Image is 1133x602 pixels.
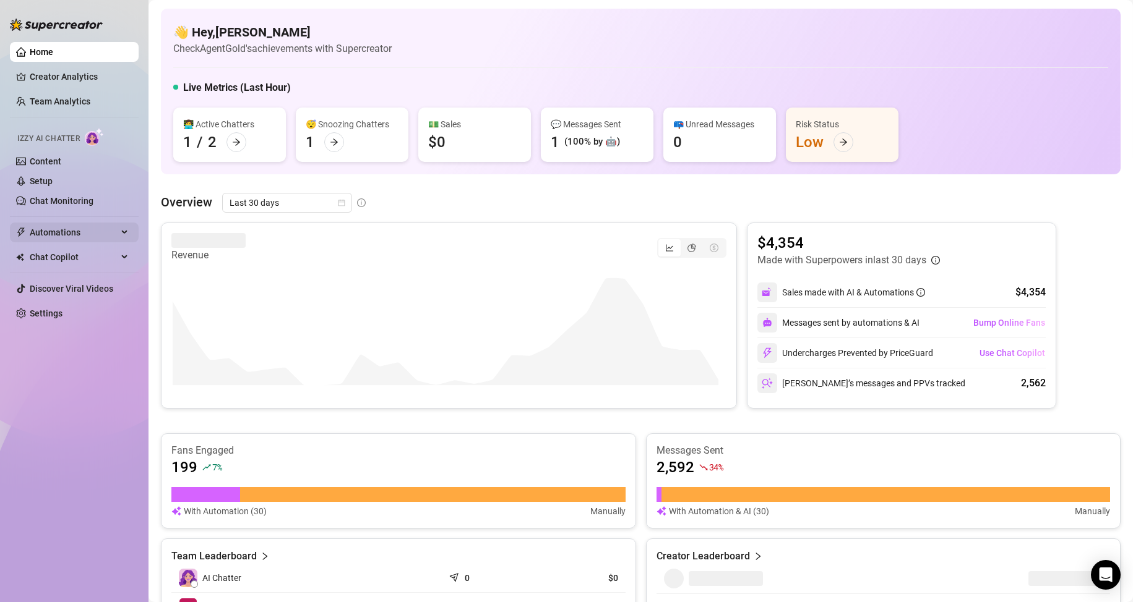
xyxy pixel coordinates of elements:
[202,463,211,472] span: rise
[202,571,241,585] span: AI Chatter
[657,238,726,258] div: segmented control
[665,244,674,252] span: line-chart
[980,348,1045,358] span: Use Chat Copilot
[171,457,197,477] article: 199
[782,286,925,299] div: Sales made with AI & Automations
[208,132,217,152] div: 2
[1021,376,1046,391] div: 2,562
[465,572,470,584] article: 0
[10,19,103,31] img: logo-BBDzfeDw.svg
[184,504,267,518] article: With Automation (30)
[916,288,925,297] span: info-circle
[657,457,694,477] article: 2,592
[428,117,521,131] div: 💵 Sales
[357,198,366,207] span: info-circle
[973,313,1046,333] button: Bump Online Fans
[762,318,772,328] img: svg%3e
[757,233,940,253] article: $4,354
[232,138,241,146] span: arrow-right
[30,156,61,166] a: Content
[17,133,80,145] span: Izzy AI Chatter
[757,373,965,393] div: [PERSON_NAME]’s messages and PPVs tracked
[754,549,762,564] span: right
[673,117,766,131] div: 📪 Unread Messages
[30,176,53,186] a: Setup
[161,193,212,211] article: Overview
[590,504,626,518] article: Manually
[330,138,338,146] span: arrow-right
[931,256,940,265] span: info-circle
[657,444,1111,457] article: Messages Sent
[30,223,118,242] span: Automations
[261,549,269,564] span: right
[551,117,644,131] div: 💬 Messages Sent
[306,132,314,152] div: 1
[673,132,682,152] div: 0
[338,199,345,206] span: calendar
[1075,504,1110,518] article: Manually
[171,248,246,263] article: Revenue
[1015,285,1046,300] div: $4,354
[179,569,197,587] img: izzy-ai-chatter-avatar-DDCN_rTZ.svg
[183,132,192,152] div: 1
[762,378,773,389] img: svg%3e
[687,244,696,252] span: pie-chart
[306,117,398,131] div: 😴 Snoozing Chatters
[973,318,1045,328] span: Bump Online Fans
[657,549,750,564] article: Creator Leaderboard
[757,253,926,268] article: Made with Superpowers in last 30 days
[183,117,276,131] div: 👩‍💻 Active Chatters
[979,343,1046,363] button: Use Chat Copilot
[30,196,93,206] a: Chat Monitoring
[551,132,559,152] div: 1
[449,570,462,582] span: send
[173,41,392,56] article: Check AgentGold's achievements with Supercreator
[710,244,718,252] span: dollar-circle
[30,67,129,87] a: Creator Analytics
[16,227,26,237] span: thunderbolt
[709,461,723,473] span: 34 %
[30,247,118,267] span: Chat Copilot
[30,96,90,106] a: Team Analytics
[173,23,392,41] h4: 👋 Hey, [PERSON_NAME]
[757,343,933,363] div: Undercharges Prevented by PriceGuard
[762,287,773,298] img: svg%3e
[30,47,53,57] a: Home
[212,461,222,473] span: 7 %
[428,132,446,152] div: $0
[171,549,257,564] article: Team Leaderboard
[542,572,618,584] article: $0
[757,313,920,333] div: Messages sent by automations & AI
[699,463,708,472] span: fall
[669,504,769,518] article: With Automation & AI (30)
[564,135,620,150] div: (100% by 🤖)
[183,80,291,95] h5: Live Metrics (Last Hour)
[1091,560,1121,590] div: Open Intercom Messenger
[796,117,889,131] div: Risk Status
[30,308,62,318] a: Settings
[85,128,104,146] img: AI Chatter
[839,138,848,146] span: arrow-right
[230,193,345,212] span: Last 30 days
[762,347,773,358] img: svg%3e
[657,504,666,518] img: svg%3e
[16,253,24,261] img: Chat Copilot
[171,504,181,518] img: svg%3e
[171,444,626,457] article: Fans Engaged
[30,284,113,294] a: Discover Viral Videos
